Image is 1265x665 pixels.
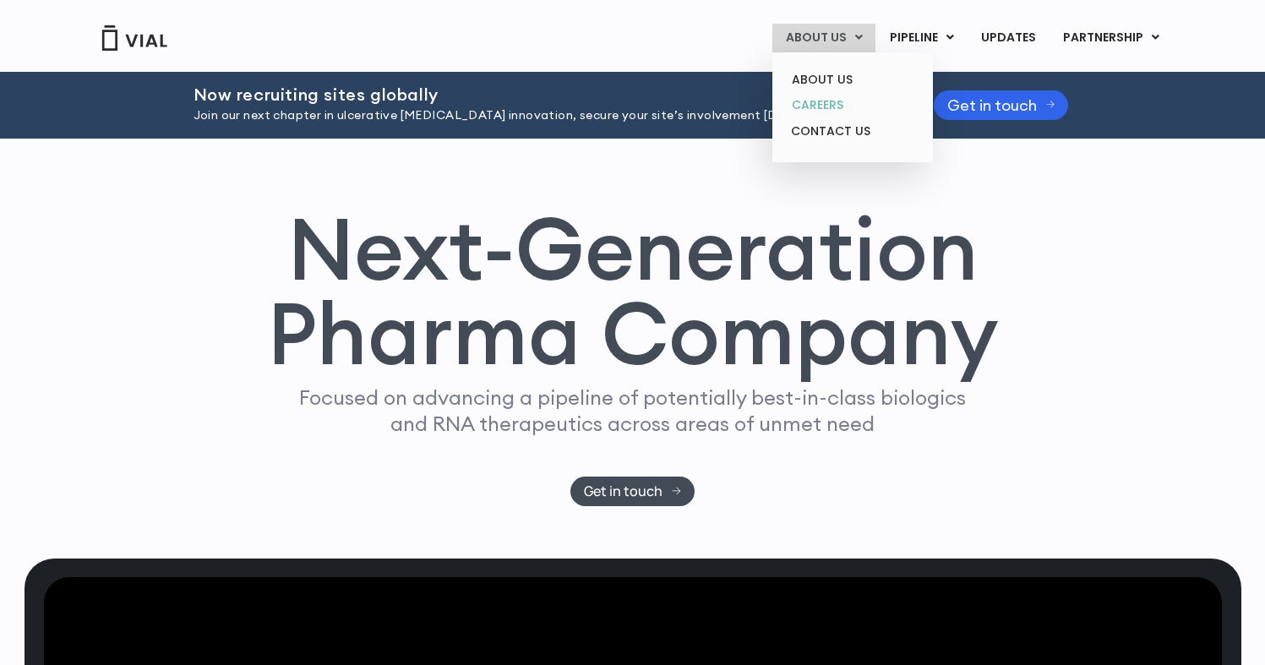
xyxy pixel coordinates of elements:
p: Focused on advancing a pipeline of potentially best-in-class biologics and RNA therapeutics acros... [292,384,973,437]
span: Get in touch [584,485,662,498]
a: Get in touch [934,90,1069,120]
img: Vial Logo [101,25,168,51]
a: ABOUT USMenu Toggle [772,24,875,52]
h2: Now recruiting sites globally [194,85,891,104]
p: Join our next chapter in ulcerative [MEDICAL_DATA] innovation, secure your site’s involvement [DA... [194,106,891,125]
h1: Next-Generation Pharma Company [267,206,999,377]
a: CONTACT US [778,118,926,145]
a: ABOUT US [778,67,926,93]
a: PIPELINEMenu Toggle [876,24,967,52]
a: Get in touch [570,477,695,506]
a: UPDATES [968,24,1049,52]
a: PARTNERSHIPMenu Toggle [1050,24,1173,52]
a: CAREERS [778,92,926,118]
span: Get in touch [947,99,1037,112]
